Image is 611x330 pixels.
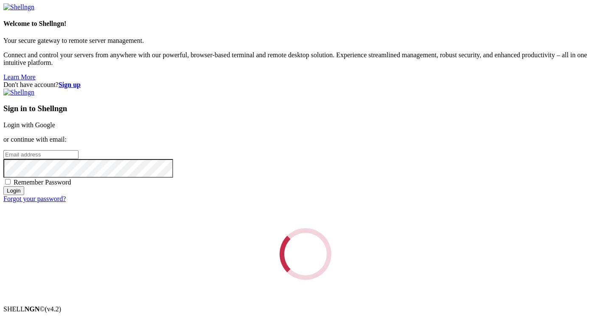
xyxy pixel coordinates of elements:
span: Remember Password [14,179,71,186]
a: Forgot your password? [3,195,66,202]
div: Loading... [280,228,331,280]
img: Shellngn [3,89,34,96]
a: Login with Google [3,121,55,129]
input: Login [3,186,24,195]
span: SHELL © [3,305,61,313]
p: Connect and control your servers from anywhere with our powerful, browser-based terminal and remo... [3,51,608,67]
div: Don't have account? [3,81,608,89]
b: NGN [25,305,40,313]
input: Email address [3,150,78,159]
a: Sign up [59,81,81,88]
a: Learn More [3,73,36,81]
input: Remember Password [5,179,11,185]
p: Your secure gateway to remote server management. [3,37,608,45]
p: or continue with email: [3,136,608,143]
h3: Sign in to Shellngn [3,104,608,113]
h4: Welcome to Shellngn! [3,20,608,28]
span: 4.2.0 [45,305,62,313]
img: Shellngn [3,3,34,11]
